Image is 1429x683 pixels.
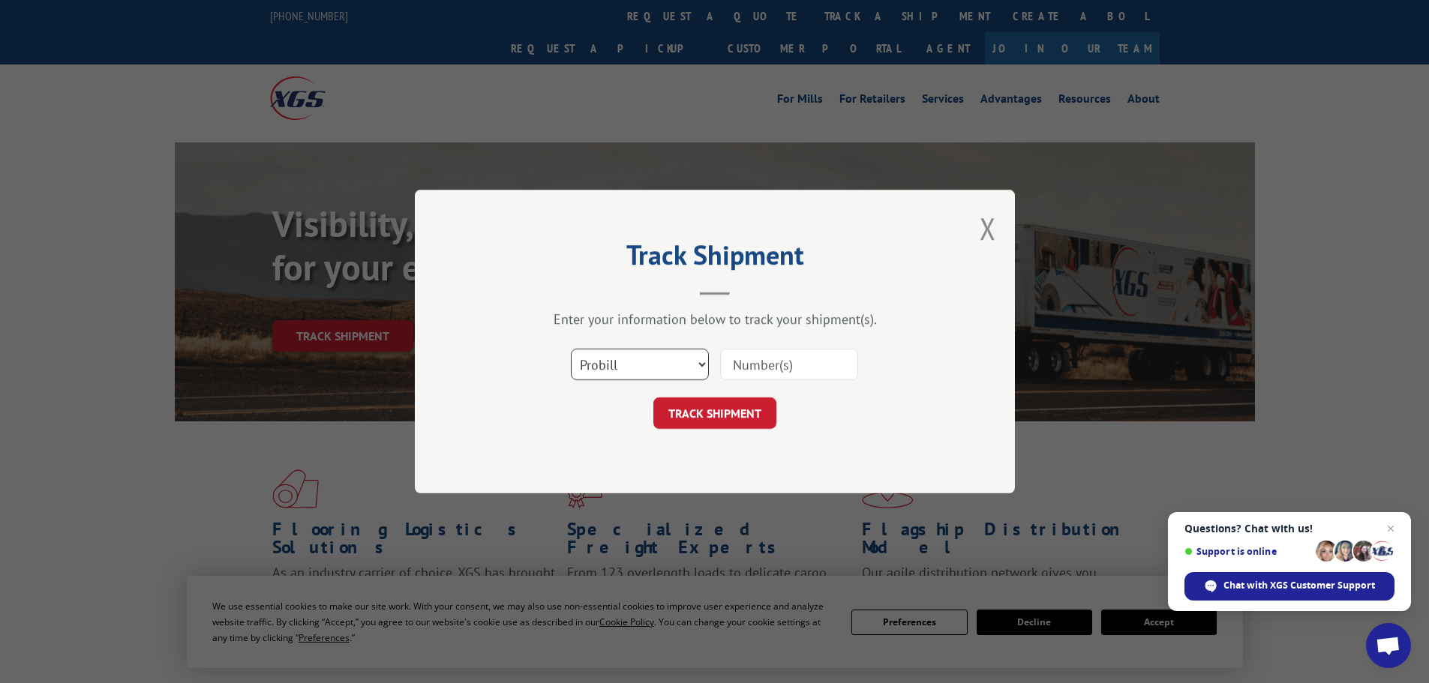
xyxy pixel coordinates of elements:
[1184,572,1394,601] div: Chat with XGS Customer Support
[1382,520,1400,538] span: Close chat
[1184,523,1394,535] span: Questions? Chat with us!
[490,310,940,328] div: Enter your information below to track your shipment(s).
[653,397,776,429] button: TRACK SHIPMENT
[1366,623,1411,668] div: Open chat
[490,244,940,273] h2: Track Shipment
[980,208,996,248] button: Close modal
[720,349,858,380] input: Number(s)
[1184,546,1310,557] span: Support is online
[1223,579,1375,592] span: Chat with XGS Customer Support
